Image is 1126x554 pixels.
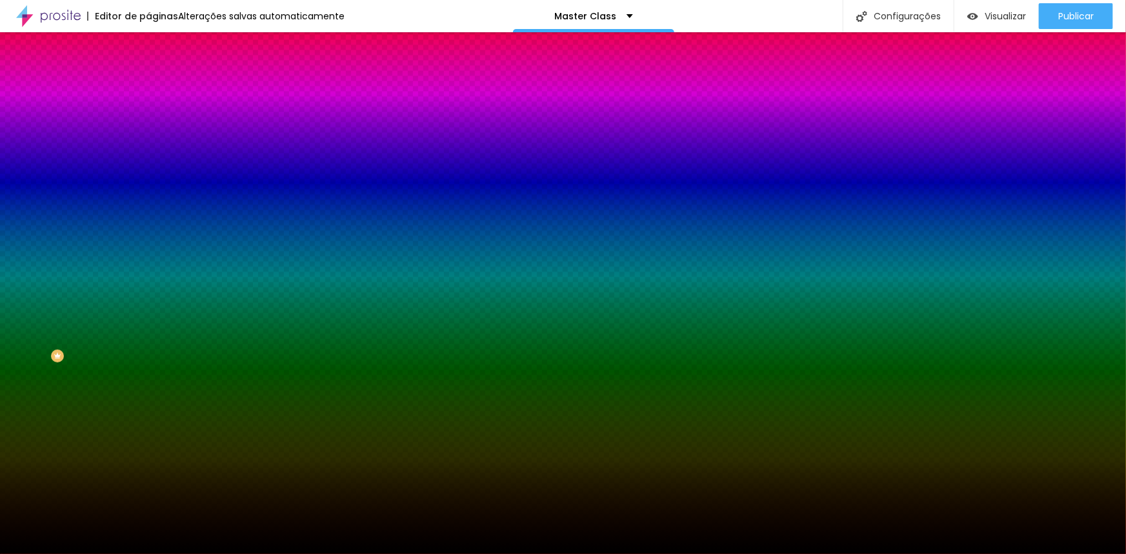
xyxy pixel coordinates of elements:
span: Publicar [1058,11,1094,21]
p: Master Class [555,12,617,21]
button: Visualizar [954,3,1039,29]
span: Visualizar [985,11,1026,21]
div: Alterações salvas automaticamente [178,12,345,21]
button: Publicar [1039,3,1113,29]
div: Editor de páginas [87,12,178,21]
img: view-1.svg [967,11,978,22]
img: Icone [856,11,867,22]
